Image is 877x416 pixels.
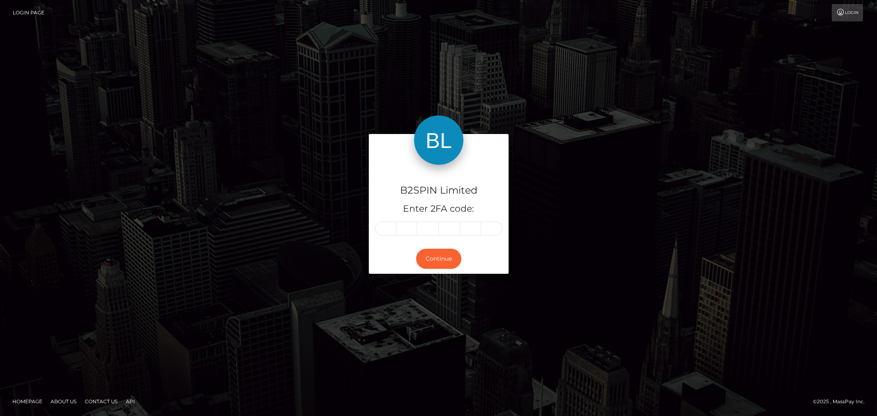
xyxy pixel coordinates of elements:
[123,395,138,408] a: API
[375,203,502,215] h5: Enter 2FA code:
[47,395,80,408] a: About Us
[81,395,121,408] a: Contact Us
[9,395,46,408] a: Homepage
[832,4,863,21] a: Login
[375,183,502,198] h4: B2SPIN Limited
[416,249,461,269] button: Continue
[414,116,463,165] img: B2SPIN Limited
[13,4,44,21] a: Login Page
[813,397,871,406] div: © 2025 , MassPay Inc.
